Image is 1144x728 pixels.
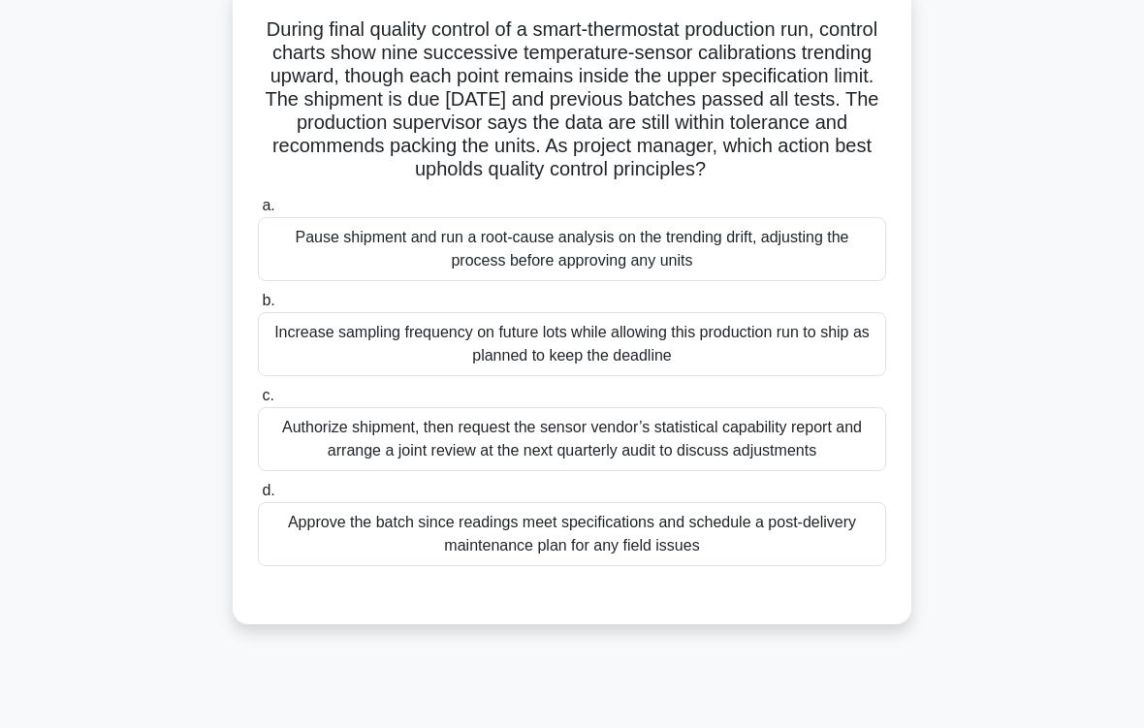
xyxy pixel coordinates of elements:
[262,197,274,213] span: a.
[262,292,274,308] span: b.
[258,312,886,376] div: Increase sampling frequency on future lots while allowing this production run to ship as planned ...
[256,17,888,182] h5: During final quality control of a smart-thermostat production run, control charts show nine succe...
[258,502,886,566] div: Approve the batch since readings meet specifications and schedule a post-delivery maintenance pla...
[258,217,886,281] div: Pause shipment and run a root-cause analysis on the trending drift, adjusting the process before ...
[262,387,273,403] span: c.
[258,407,886,471] div: Authorize shipment, then request the sensor vendor’s statistical capability report and arrange a ...
[262,482,274,498] span: d.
